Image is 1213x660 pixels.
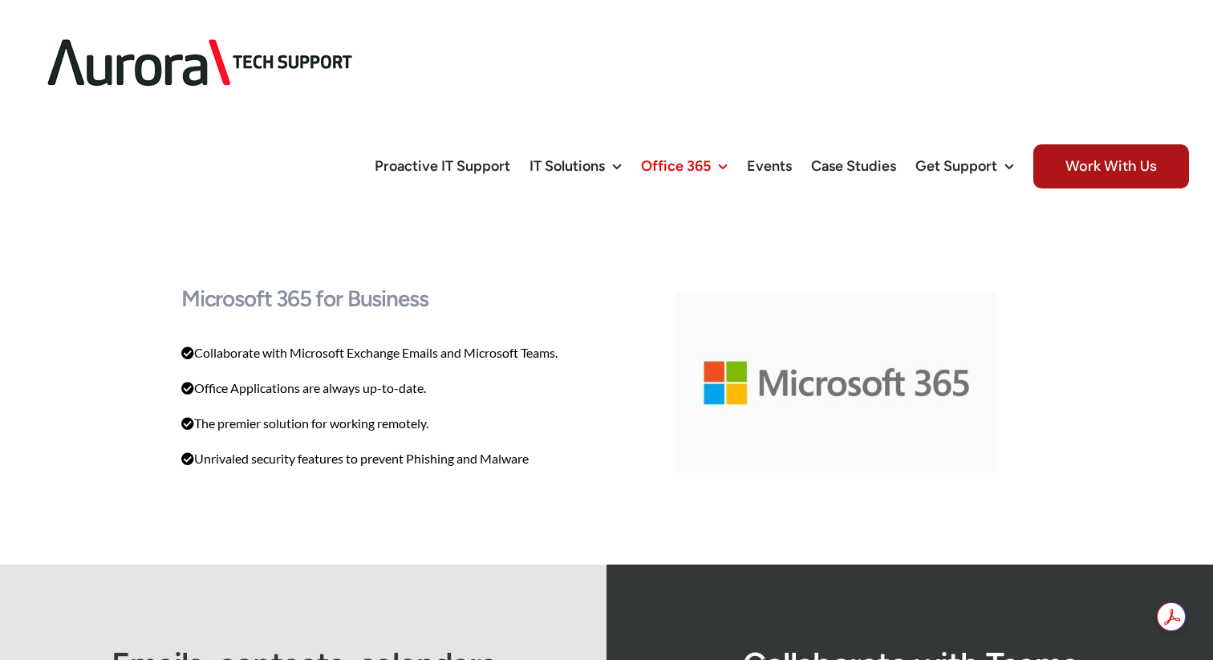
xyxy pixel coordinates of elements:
[915,126,1014,206] a: Get Support
[915,159,997,173] span: Get Support
[375,126,510,206] a: Proactive IT Support
[747,126,792,206] a: Events
[181,286,573,311] h1: Microsoft 365 for Business
[181,379,573,398] p: Office Applications are always up-to-date.
[1033,144,1189,188] span: Work With Us
[181,343,573,362] p: Collaborate with Microsoft Exchange Emails and Microsoft Teams.
[529,126,622,206] a: IT Solutions
[375,126,1189,206] nav: Main Menu
[811,126,896,206] a: Case Studies
[181,449,573,468] p: Unrivaled security features to prevent Phishing and Malware
[181,414,573,433] p: The premier solution for working remotely.
[747,159,792,173] span: Events
[1033,126,1189,206] a: Work With Us
[529,159,605,173] span: IT Solutions
[641,126,728,206] a: Office 365
[811,159,896,173] span: Case Studies
[641,159,711,173] span: Office 365
[675,293,996,473] img: new-microsoft365-logo-horiz-c-gray-rgb
[375,159,510,173] span: Proactive IT Support
[24,13,377,113] img: Aurora Tech Support Logo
